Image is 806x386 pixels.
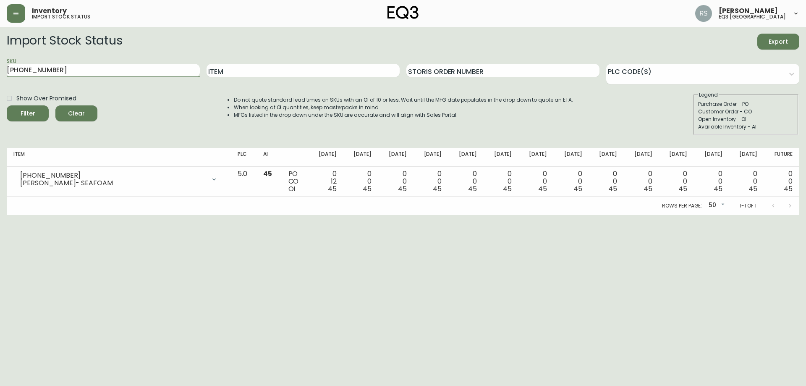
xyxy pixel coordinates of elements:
h5: import stock status [32,14,90,19]
div: 0 0 [420,170,442,193]
h2: Import Stock Status [7,34,122,50]
th: [DATE] [343,148,379,167]
span: [PERSON_NAME] [719,8,778,14]
th: [DATE] [729,148,764,167]
th: [DATE] [589,148,624,167]
th: [DATE] [624,148,659,167]
img: logo [387,6,419,19]
th: [DATE] [484,148,519,167]
div: 0 0 [455,170,477,193]
div: Open Inventory - OI [698,116,794,123]
span: 45 [714,184,722,194]
div: 0 0 [595,170,617,193]
span: OI [288,184,296,194]
th: PLC [231,148,256,167]
p: Rows per page: [662,202,702,210]
div: 0 12 [315,170,337,193]
div: 50 [705,199,726,213]
span: 45 [468,184,477,194]
div: Available Inventory - AI [698,123,794,131]
span: Export [764,37,793,47]
div: 0 0 [771,170,793,193]
div: 0 0 [350,170,372,193]
th: Future [764,148,799,167]
div: [PHONE_NUMBER] [20,172,206,179]
div: 0 0 [490,170,512,193]
th: [DATE] [554,148,589,167]
span: 45 [398,184,407,194]
div: 0 0 [560,170,582,193]
div: 0 0 [736,170,758,193]
th: Item [7,148,231,167]
span: Clear [62,108,91,119]
div: 0 0 [525,170,547,193]
span: 45 [503,184,512,194]
span: 45 [538,184,547,194]
div: PO CO [288,170,302,193]
span: 45 [433,184,442,194]
th: [DATE] [378,148,413,167]
button: Export [757,34,799,50]
h5: eq3 [GEOGRAPHIC_DATA] [719,14,786,19]
div: Purchase Order - PO [698,100,794,108]
li: Do not quote standard lead times on SKUs with an OI of 10 or less. Wait until the MFG date popula... [234,96,573,104]
div: 0 0 [631,170,652,193]
span: 45 [573,184,582,194]
li: MFGs listed in the drop down under the SKU are accurate and will align with Sales Portal. [234,111,573,119]
div: 0 0 [385,170,407,193]
button: Filter [7,105,49,121]
li: When looking at OI quantities, keep masterpacks in mind. [234,104,573,111]
span: 45 [328,184,337,194]
span: 45 [644,184,652,194]
span: 45 [678,184,687,194]
legend: Legend [698,91,719,99]
th: [DATE] [308,148,343,167]
th: [DATE] [694,148,729,167]
th: [DATE] [413,148,449,167]
div: 0 0 [701,170,722,193]
p: 1-1 of 1 [740,202,756,210]
img: 8fb1f8d3fb383d4dec505d07320bdde0 [695,5,712,22]
th: [DATE] [518,148,554,167]
span: 45 [784,184,793,194]
div: [PERSON_NAME]- SEAFOAM [20,179,206,187]
span: 45 [608,184,617,194]
th: AI [256,148,281,167]
div: [PHONE_NUMBER][PERSON_NAME]- SEAFOAM [13,170,224,189]
div: Customer Order - CO [698,108,794,116]
span: Show Over Promised [16,94,76,103]
div: 0 0 [666,170,688,193]
th: [DATE] [448,148,484,167]
span: Inventory [32,8,67,14]
span: 45 [748,184,757,194]
td: 5.0 [231,167,256,197]
th: [DATE] [659,148,694,167]
span: 45 [263,169,272,179]
button: Clear [55,105,97,121]
span: 45 [363,184,372,194]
